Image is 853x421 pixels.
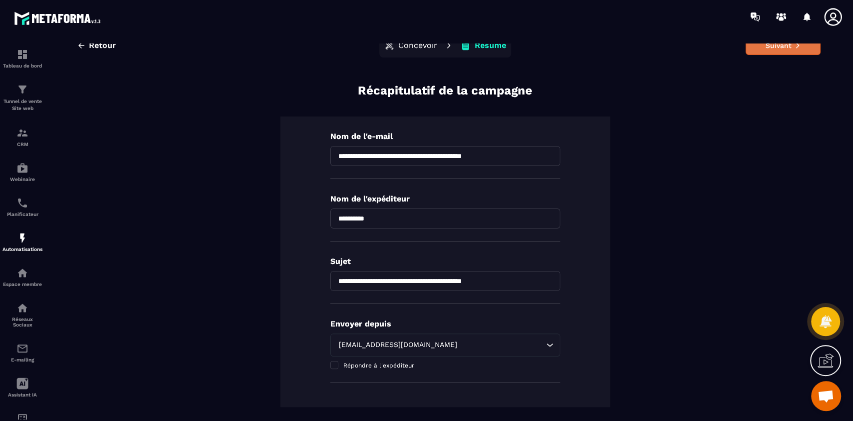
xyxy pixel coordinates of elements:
[16,267,28,279] img: automations
[2,189,42,224] a: schedulerschedulerPlanificateur
[2,154,42,189] a: automationsautomationsWebinaire
[2,294,42,335] a: social-networksocial-networkRéseaux Sociaux
[2,259,42,294] a: automationsautomationsEspace membre
[2,316,42,327] p: Réseaux Sociaux
[16,83,28,95] img: formation
[330,319,560,328] p: Envoyer depuis
[16,342,28,354] img: email
[746,36,821,55] button: Suivant
[2,211,42,217] p: Planificateur
[69,36,123,54] button: Retour
[2,119,42,154] a: formationformationCRM
[2,357,42,362] p: E-mailing
[2,281,42,287] p: Espace membre
[16,127,28,139] img: formation
[330,131,560,141] p: Nom de l'e-mail
[2,76,42,119] a: formationformationTunnel de vente Site web
[2,63,42,68] p: Tableau de bord
[2,98,42,112] p: Tunnel de vente Site web
[330,333,560,356] div: Search for option
[398,40,437,50] p: Concevoir
[16,302,28,314] img: social-network
[330,194,560,203] p: Nom de l'expéditeur
[337,339,460,350] span: [EMAIL_ADDRESS][DOMAIN_NAME]
[89,40,116,50] span: Retour
[2,176,42,182] p: Webinaire
[2,141,42,147] p: CRM
[2,41,42,76] a: formationformationTableau de bord
[2,224,42,259] a: automationsautomationsAutomatisations
[358,82,532,99] p: Récapitulatif de la campagne
[2,246,42,252] p: Automatisations
[16,232,28,244] img: automations
[16,197,28,209] img: scheduler
[381,35,440,55] button: Concevoir
[2,392,42,397] p: Assistant IA
[2,335,42,370] a: emailemailE-mailing
[16,48,28,60] img: formation
[460,339,544,350] input: Search for option
[2,370,42,405] a: Assistant IA
[343,362,414,369] span: Répondre à l'expéditeur
[16,162,28,174] img: automations
[14,9,104,27] img: logo
[475,40,506,50] p: Résumé
[330,256,560,266] p: Sujet
[811,381,841,411] div: Ouvrir le chat
[457,35,509,55] button: Résumé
